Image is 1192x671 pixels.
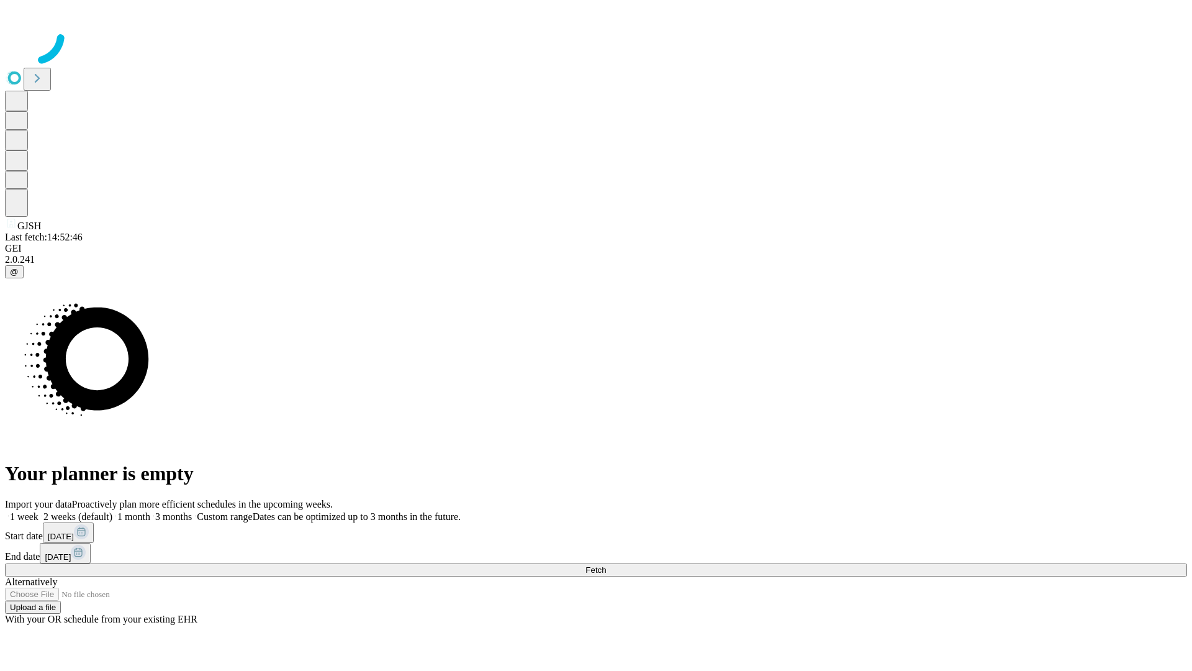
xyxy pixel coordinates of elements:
[43,511,112,522] span: 2 weeks (default)
[5,462,1187,485] h1: Your planner is empty
[5,499,72,509] span: Import your data
[48,532,74,541] span: [DATE]
[10,511,38,522] span: 1 week
[5,265,24,278] button: @
[5,543,1187,564] div: End date
[5,232,83,242] span: Last fetch: 14:52:46
[10,267,19,276] span: @
[155,511,192,522] span: 3 months
[253,511,461,522] span: Dates can be optimized up to 3 months in the future.
[197,511,252,522] span: Custom range
[72,499,333,509] span: Proactively plan more efficient schedules in the upcoming weeks.
[5,601,61,614] button: Upload a file
[17,221,41,231] span: GJSH
[40,543,91,564] button: [DATE]
[5,523,1187,543] div: Start date
[5,243,1187,254] div: GEI
[585,565,606,575] span: Fetch
[45,552,71,562] span: [DATE]
[43,523,94,543] button: [DATE]
[5,614,197,624] span: With your OR schedule from your existing EHR
[5,254,1187,265] div: 2.0.241
[5,564,1187,577] button: Fetch
[117,511,150,522] span: 1 month
[5,577,57,587] span: Alternatively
